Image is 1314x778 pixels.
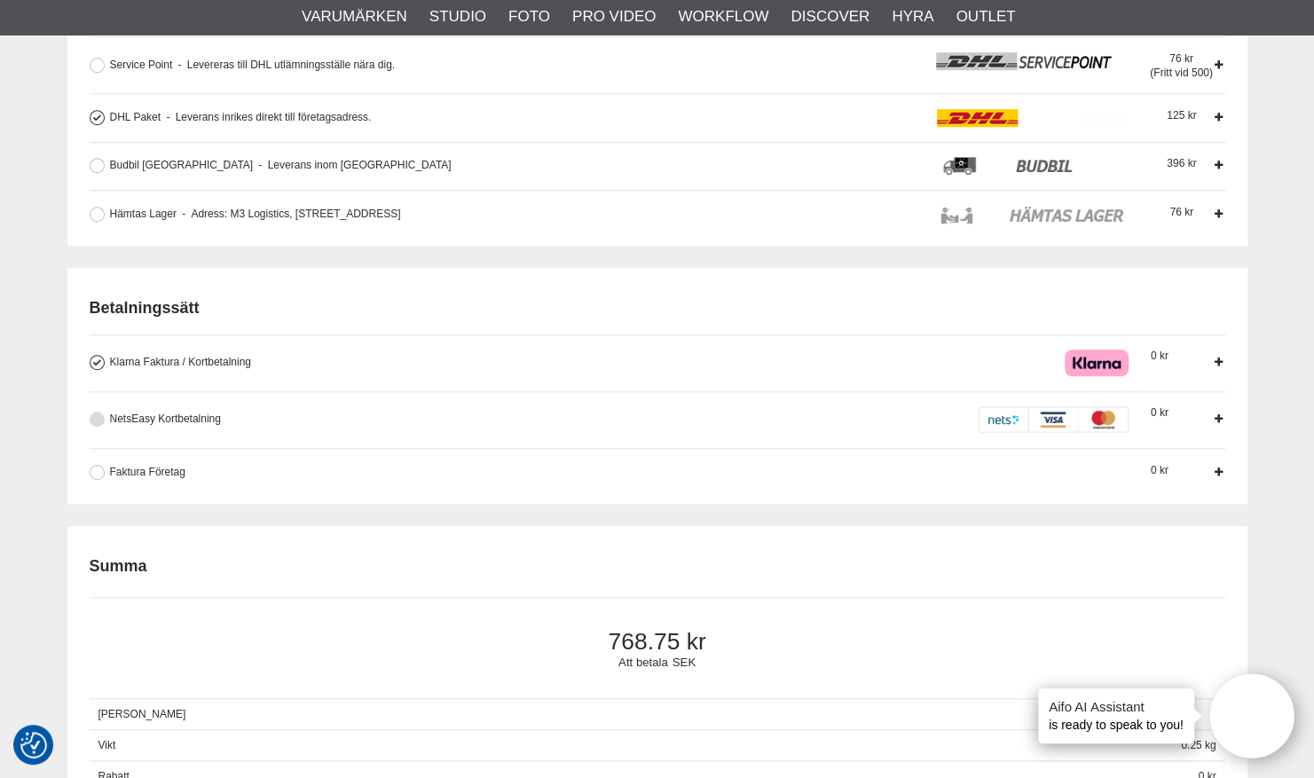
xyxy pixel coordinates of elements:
[258,159,451,171] span: Leverans inom [GEOGRAPHIC_DATA]
[1167,109,1196,122] span: 125
[110,356,251,368] span: Klarna Faktura / Kortbetalning
[1151,464,1168,476] span: 0
[1065,350,1128,376] img: Klarna Checkout
[1169,52,1193,65] span: 76
[791,5,869,28] a: Discover
[110,111,161,123] span: DHL Paket
[1172,730,1224,761] span: 0.25 kg
[937,157,1129,175] img: icon_budbil_logo.png
[892,5,933,28] a: Hyra
[979,406,1128,433] img: DIBS - Payments made easy
[937,109,1129,127] img: icon_dhl.png
[90,699,1201,730] span: [PERSON_NAME]
[956,5,1015,28] a: Outlet
[618,656,668,669] span: Att betala
[508,5,550,28] a: Foto
[110,208,177,220] span: Hämtas Lager
[119,628,1195,656] span: 768.75
[110,413,221,425] span: NetsEasy Kortbetalning
[1201,699,1225,730] span: 1
[20,732,47,758] img: Revisit consent button
[1151,350,1168,362] span: 0
[1150,67,1213,79] span: (Fritt vid 500)
[90,555,147,578] h2: Summa
[20,729,47,761] button: Samtyckesinställningar
[1038,688,1194,743] div: is ready to speak to you!
[936,52,1128,70] img: icon_dhlservicepoint_logo.png
[937,206,1129,224] img: icon_lager_logo.png
[90,297,1225,319] h2: Betalningssätt
[1169,206,1193,218] span: 76
[182,208,400,220] span: Adress: M3 Logistics, [STREET_ADDRESS]
[110,159,254,171] span: Budbil [GEOGRAPHIC_DATA]
[1049,697,1184,716] h4: Aifo AI Assistant
[166,111,371,123] span: Leverans inrikes direkt till företagsadress.
[1167,157,1196,169] span: 396
[429,5,486,28] a: Studio
[110,466,185,478] span: Faktura Företag
[572,5,656,28] a: Pro Video
[90,730,1173,761] span: Vikt
[1151,406,1168,419] span: 0
[177,59,395,71] span: Levereras till DHL utlämningsställe nära dig.
[302,5,407,28] a: Varumärken
[678,5,768,28] a: Workflow
[110,59,173,71] span: Service Point
[673,656,696,669] span: SEK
